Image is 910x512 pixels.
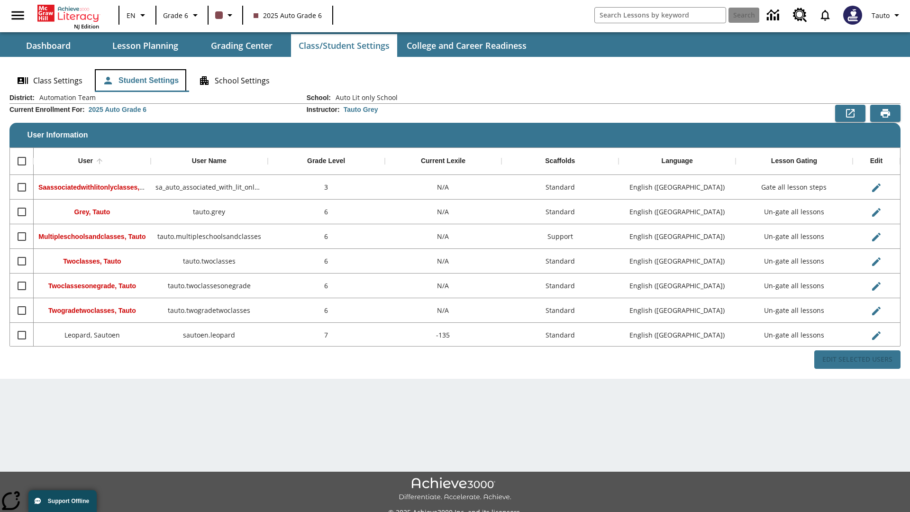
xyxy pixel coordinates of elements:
[867,228,886,247] button: Edit User
[867,277,886,296] button: Edit User
[9,69,901,92] div: Class/Student Settings
[268,274,385,298] div: 6
[399,34,534,57] button: College and Career Readiness
[385,249,502,274] div: N/A
[63,257,121,265] span: Twoclasses, Tauto
[385,224,502,249] div: N/A
[89,105,146,114] div: 2025 Auto Grade 6
[9,106,85,114] h2: Current Enrollment For :
[98,34,192,57] button: Lesson Planning
[736,323,853,347] div: Un-gate all lessons
[835,105,865,122] button: Export to CSV
[268,323,385,347] div: 7
[159,7,205,24] button: Grade: Grade 6, Select a grade
[867,178,886,197] button: Edit User
[268,200,385,224] div: 6
[736,298,853,323] div: Un-gate all lessons
[151,298,268,323] div: tauto.twogradetwoclasses
[867,326,886,345] button: Edit User
[837,3,868,27] button: Select a new avatar
[307,94,331,102] h2: School :
[595,8,726,23] input: search field
[1,34,96,57] button: Dashboard
[4,1,32,29] button: Open side menu
[74,23,99,30] span: NJ Edition
[843,6,862,25] img: Avatar
[151,175,268,200] div: sa_auto_associated_with_lit_only_classes
[291,34,397,57] button: Class/Student Settings
[813,3,837,27] a: Notifications
[35,93,96,102] span: Automation Team
[736,224,853,249] div: Un-gate all lessons
[868,7,906,24] button: Profile/Settings
[307,157,345,165] div: Grade Level
[268,249,385,274] div: 6
[872,10,890,20] span: Tauto
[9,69,90,92] button: Class Settings
[385,298,502,323] div: N/A
[191,69,277,92] button: School Settings
[736,249,853,274] div: Un-gate all lessons
[194,34,289,57] button: Grading Center
[662,157,693,165] div: Language
[78,157,93,165] div: User
[38,183,240,192] span: Saassociatedwithlitonlyclasses, Saassociatedwithlitonlyclasses
[211,7,239,24] button: Class color is dark brown. Change class color
[385,200,502,224] div: N/A
[870,105,901,122] button: Print Preview
[867,252,886,271] button: Edit User
[501,323,619,347] div: Standard
[619,323,736,347] div: English (US)
[254,10,322,20] span: 2025 Auto Grade 6
[268,175,385,200] div: 3
[619,274,736,298] div: English (US)
[48,498,89,504] span: Support Offline
[501,175,619,200] div: Standard
[331,93,398,102] span: Auto Lit only School
[385,323,502,347] div: -135
[307,106,340,114] h2: Instructor :
[151,200,268,224] div: tauto.grey
[27,131,88,139] span: User Information
[9,94,35,102] h2: District :
[501,224,619,249] div: Support
[619,224,736,249] div: English (US)
[501,249,619,274] div: Standard
[48,307,136,314] span: Twogradetwoclasses, Tauto
[771,157,817,165] div: Lesson Gating
[867,302,886,320] button: Edit User
[399,477,511,502] img: Achieve3000 Differentiate Accelerate Achieve
[122,7,153,24] button: Language: EN, Select a language
[38,233,146,240] span: Multipleschoolsandclasses, Tauto
[385,274,502,298] div: N/A
[385,175,502,200] div: N/A
[619,249,736,274] div: English (US)
[37,3,99,30] div: Home
[74,208,110,216] span: Grey, Tauto
[761,2,787,28] a: Data Center
[151,224,268,249] div: tauto.multipleschoolsandclasses
[736,175,853,200] div: Gate all lesson steps
[870,157,883,165] div: Edit
[268,298,385,323] div: 6
[501,274,619,298] div: Standard
[163,10,188,20] span: Grade 6
[787,2,813,28] a: Resource Center, Will open in new tab
[867,203,886,222] button: Edit User
[736,274,853,298] div: Un-gate all lessons
[192,157,227,165] div: User Name
[9,93,901,369] div: User Information
[268,224,385,249] div: 6
[619,175,736,200] div: English (US)
[127,10,136,20] span: EN
[545,157,575,165] div: Scaffolds
[421,157,465,165] div: Current Lexile
[619,200,736,224] div: English (US)
[48,282,136,290] span: Twoclassesonegrade, Tauto
[344,105,378,114] div: Tauto Grey
[37,4,99,23] a: Home
[95,69,186,92] button: Student Settings
[736,200,853,224] div: Un-gate all lessons
[151,249,268,274] div: tauto.twoclasses
[28,490,97,512] button: Support Offline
